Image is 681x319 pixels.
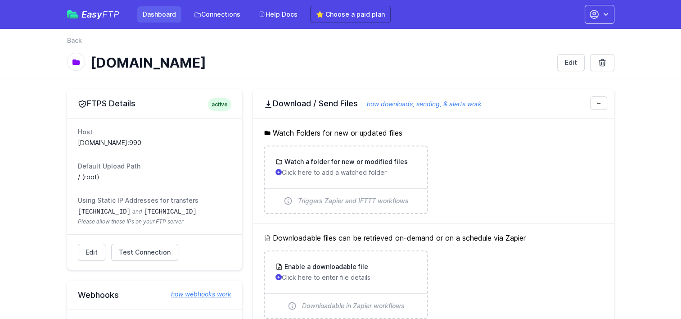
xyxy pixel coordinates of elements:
[283,262,368,271] h3: Enable a downloadable file
[78,128,231,137] dt: Host
[67,36,82,45] a: Back
[275,168,416,177] p: Click here to add a watched folder
[67,36,614,50] nav: Breadcrumb
[557,54,585,71] a: Edit
[81,10,119,19] span: Easy
[302,301,405,310] span: Downloadable in Zapier workflows
[189,6,246,23] a: Connections
[102,9,119,20] span: FTP
[132,208,142,215] span: and
[78,162,231,171] dt: Default Upload Path
[208,98,231,111] span: active
[636,274,670,308] iframe: Drift Widget Chat Controller
[119,248,171,257] span: Test Connection
[253,6,303,23] a: Help Docs
[310,6,391,23] a: ⭐ Choose a paid plan
[265,251,427,318] a: Enable a downloadable file Click here to enter file details Downloadable in Zapier workflows
[78,138,231,147] dd: [DOMAIN_NAME]:990
[78,208,131,215] code: [TECHNICAL_ID]
[264,232,604,243] h5: Downloadable files can be retrieved on-demand or on a schedule via Zapier
[78,218,231,225] span: Please allow these IPs on your FTP server
[144,208,197,215] code: [TECHNICAL_ID]
[264,128,604,138] h5: Watch Folders for new or updated files
[78,98,231,109] h2: FTPS Details
[78,244,105,261] a: Edit
[78,173,231,182] dd: / (root)
[358,100,482,108] a: how downloads, sending, & alerts work
[265,146,427,213] a: Watch a folder for new or modified files Click here to add a watched folder Triggers Zapier and I...
[162,290,231,299] a: how webhooks work
[78,290,231,301] h2: Webhooks
[298,196,409,205] span: Triggers Zapier and IFTTT workflows
[67,10,119,19] a: EasyFTP
[111,244,178,261] a: Test Connection
[78,196,231,205] dt: Using Static IP Addresses for transfers
[137,6,181,23] a: Dashboard
[283,157,408,166] h3: Watch a folder for new or modified files
[275,273,416,282] p: Click here to enter file details
[67,10,78,18] img: easyftp_logo.png
[90,55,550,71] h1: [DOMAIN_NAME]
[264,98,604,109] h2: Download / Send Files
